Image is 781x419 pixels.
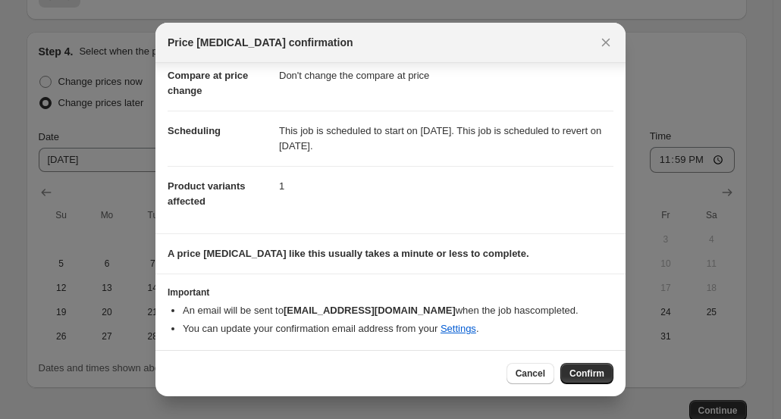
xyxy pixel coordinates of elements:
[279,55,613,95] dd: Don't change the compare at price
[168,70,248,96] span: Compare at price change
[168,286,613,299] h3: Important
[441,323,476,334] a: Settings
[569,367,604,380] span: Confirm
[168,35,353,50] span: Price [MEDICAL_DATA] confirmation
[183,321,613,336] li: You can update your confirmation email address from your .
[168,125,221,136] span: Scheduling
[595,32,616,53] button: Close
[279,111,613,166] dd: This job is scheduled to start on [DATE]. This job is scheduled to revert on [DATE].
[507,363,554,384] button: Cancel
[168,180,246,207] span: Product variants affected
[560,363,613,384] button: Confirm
[279,166,613,206] dd: 1
[168,248,529,259] b: A price [MEDICAL_DATA] like this usually takes a minute or less to complete.
[284,305,456,316] b: [EMAIL_ADDRESS][DOMAIN_NAME]
[183,303,613,318] li: An email will be sent to when the job has completed .
[516,367,545,380] span: Cancel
